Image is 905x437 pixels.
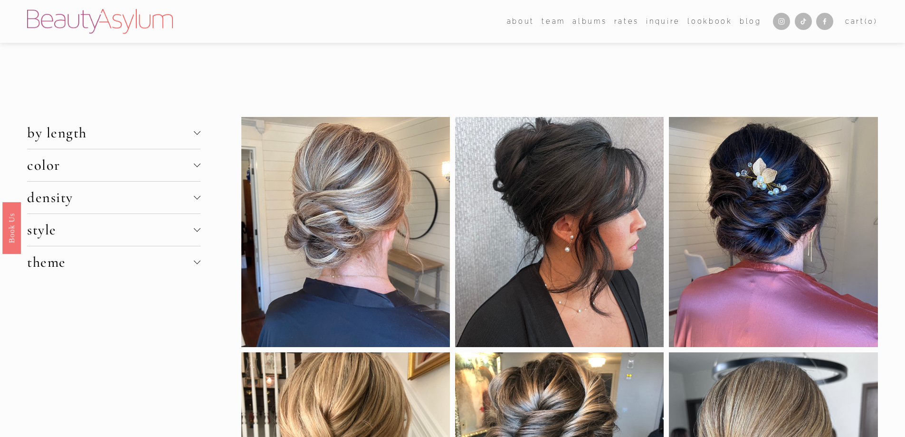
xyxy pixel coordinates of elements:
[542,14,565,28] a: folder dropdown
[27,214,200,246] button: style
[795,13,812,30] a: TikTok
[27,189,193,206] span: density
[845,15,878,28] a: Cart(0)
[646,14,680,28] a: Inquire
[687,14,732,28] a: Lookbook
[27,253,193,271] span: theme
[27,246,200,278] button: theme
[572,14,607,28] a: albums
[507,15,534,28] span: about
[27,156,193,174] span: color
[614,14,639,28] a: Rates
[27,149,200,181] button: color
[27,117,200,149] button: by length
[2,202,21,253] a: Book Us
[868,17,874,25] span: 0
[816,13,833,30] a: Facebook
[865,17,878,25] span: ( )
[27,182,200,214] button: density
[507,14,534,28] a: folder dropdown
[773,13,790,30] a: Instagram
[27,124,193,142] span: by length
[27,9,173,34] img: Beauty Asylum | Bridal Hair &amp; Makeup Charlotte &amp; Atlanta
[542,15,565,28] span: team
[27,221,193,239] span: style
[740,14,762,28] a: Blog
